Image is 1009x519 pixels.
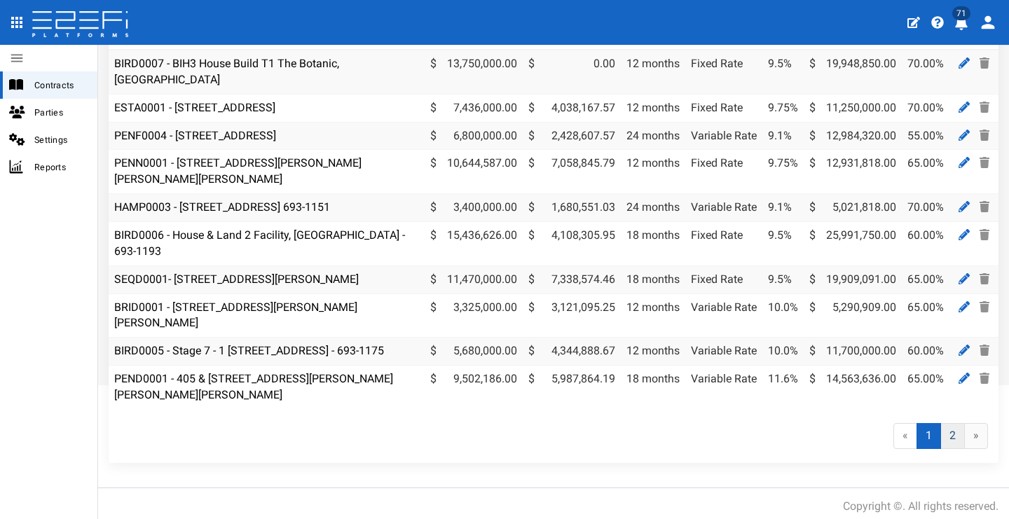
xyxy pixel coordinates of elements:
[34,77,86,93] span: Contracts
[621,50,685,94] td: 12 months
[902,150,949,194] td: 65.00%
[685,265,762,293] td: Fixed Rate
[425,94,523,122] td: 7,436,000.00
[843,499,998,515] div: Copyright ©. All rights reserved.
[685,50,762,94] td: Fixed Rate
[917,423,941,449] span: 1
[621,150,685,194] td: 12 months
[762,50,804,94] td: 9.5%
[902,293,949,338] td: 65.00%
[804,221,902,265] td: 25,991,750.00
[523,94,621,122] td: 4,038,167.57
[114,101,275,114] a: ESTA0001 - [STREET_ADDRESS]
[762,265,804,293] td: 9.5%
[685,194,762,222] td: Variable Rate
[425,366,523,409] td: 9,502,186.00
[114,129,276,142] a: PENF0004 - [STREET_ADDRESS]
[762,293,804,338] td: 10.0%
[425,122,523,150] td: 6,800,000.00
[902,50,949,94] td: 70.00%
[976,370,993,387] a: Delete Contract
[685,366,762,409] td: Variable Rate
[762,366,804,409] td: 11.6%
[685,293,762,338] td: Variable Rate
[621,221,685,265] td: 18 months
[425,194,523,222] td: 3,400,000.00
[976,226,993,244] a: Delete Contract
[976,154,993,172] a: Delete Contract
[114,300,357,330] a: BRID0001 - [STREET_ADDRESS][PERSON_NAME][PERSON_NAME]
[976,298,993,316] a: Delete Contract
[685,150,762,194] td: Fixed Rate
[804,50,902,94] td: 19,948,850.00
[804,265,902,293] td: 19,909,091.00
[902,366,949,409] td: 65.00%
[976,270,993,288] a: Delete Contract
[114,372,393,401] a: PEND0001 - 405 & [STREET_ADDRESS][PERSON_NAME][PERSON_NAME][PERSON_NAME]
[523,122,621,150] td: 2,428,607.57
[523,50,621,94] td: 0.00
[902,94,949,122] td: 70.00%
[762,221,804,265] td: 9.5%
[114,344,384,357] a: BIRD0005 - Stage 7 - 1 [STREET_ADDRESS] - 693-1175
[621,122,685,150] td: 24 months
[114,57,339,86] a: BIRD0007 - BIH3 House Build T1 The Botanic, [GEOGRAPHIC_DATA]
[685,221,762,265] td: Fixed Rate
[523,338,621,366] td: 4,344,888.67
[621,366,685,409] td: 18 months
[34,159,86,175] span: Reports
[804,366,902,409] td: 14,563,636.00
[685,122,762,150] td: Variable Rate
[425,50,523,94] td: 13,750,000.00
[523,366,621,409] td: 5,987,864.19
[893,423,917,449] span: «
[621,265,685,293] td: 18 months
[523,150,621,194] td: 7,058,845.79
[425,293,523,338] td: 3,325,000.00
[425,265,523,293] td: 11,470,000.00
[523,221,621,265] td: 4,108,305.95
[976,342,993,359] a: Delete Contract
[762,94,804,122] td: 9.75%
[34,104,86,120] span: Parties
[804,122,902,150] td: 12,984,320.00
[804,338,902,366] td: 11,700,000.00
[902,265,949,293] td: 65.00%
[114,228,405,258] a: BIRD0006 - House & Land 2 Facility, [GEOGRAPHIC_DATA] - 693-1193
[902,122,949,150] td: 55.00%
[804,194,902,222] td: 5,021,818.00
[762,150,804,194] td: 9.75%
[621,338,685,366] td: 12 months
[902,194,949,222] td: 70.00%
[425,221,523,265] td: 15,436,626.00
[621,94,685,122] td: 12 months
[762,338,804,366] td: 10.0%
[685,338,762,366] td: Variable Rate
[114,272,359,286] a: SEQD0001- [STREET_ADDRESS][PERSON_NAME]
[425,338,523,366] td: 5,680,000.00
[621,293,685,338] td: 12 months
[804,150,902,194] td: 12,931,818.00
[621,194,685,222] td: 24 months
[762,194,804,222] td: 9.1%
[34,132,86,148] span: Settings
[976,198,993,216] a: Delete Contract
[940,423,965,449] a: 2
[523,194,621,222] td: 1,680,551.03
[685,94,762,122] td: Fixed Rate
[425,150,523,194] td: 10,644,587.00
[976,127,993,144] a: Delete Contract
[804,293,902,338] td: 5,290,909.00
[762,122,804,150] td: 9.1%
[964,423,988,449] a: »
[523,265,621,293] td: 7,338,574.46
[114,200,330,214] a: HAMP0003 - [STREET_ADDRESS] 693-1151
[902,338,949,366] td: 60.00%
[976,55,993,72] a: Delete Contract
[902,221,949,265] td: 60.00%
[804,94,902,122] td: 11,250,000.00
[523,293,621,338] td: 3,121,095.25
[976,99,993,116] a: Delete Contract
[114,156,362,186] a: PENN0001 - [STREET_ADDRESS][PERSON_NAME][PERSON_NAME][PERSON_NAME]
